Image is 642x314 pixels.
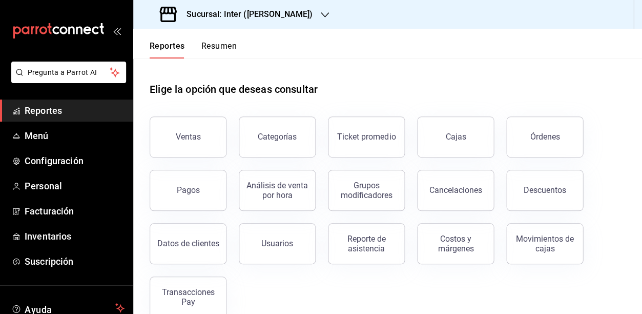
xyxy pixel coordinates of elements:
[424,234,487,253] div: Costos y márgenes
[417,116,494,158] button: Cajas
[328,170,405,211] button: Grupos modificadores
[150,116,226,158] button: Ventas
[524,185,566,195] div: Descuentos
[239,116,316,158] button: Categorías
[258,132,297,142] div: Categorías
[150,170,226,211] button: Pagos
[245,181,309,200] div: Análisis de venta por hora
[337,132,396,142] div: Ticket promedio
[177,185,200,195] div: Pagos
[25,129,125,143] span: Menú
[25,154,125,168] span: Configuración
[176,132,201,142] div: Ventas
[7,74,126,85] a: Pregunta a Parrot AI
[157,239,219,248] div: Datos de clientes
[25,229,125,243] span: Inventarios
[239,170,316,211] button: Análisis de venta por hora
[261,239,293,248] div: Usuarios
[506,223,583,264] button: Movimientos de cajas
[506,116,583,158] button: Órdenes
[239,223,316,264] button: Usuarios
[328,116,405,158] button: Ticket promedio
[25,179,125,193] span: Personal
[150,223,226,264] button: Datos de clientes
[530,132,560,142] div: Órdenes
[28,67,110,78] span: Pregunta a Parrot AI
[150,41,185,58] button: Reportes
[417,170,494,211] button: Cancelaciones
[150,82,318,97] h1: Elige la opción que deseas consultar
[25,302,111,314] span: Ayuda
[25,204,125,218] span: Facturación
[335,234,398,253] div: Reporte de asistencia
[328,223,405,264] button: Reporte de asistencia
[445,132,466,142] div: Cajas
[335,181,398,200] div: Grupos modificadores
[513,234,576,253] div: Movimientos de cajas
[506,170,583,211] button: Descuentos
[429,185,482,195] div: Cancelaciones
[25,254,125,268] span: Suscripción
[25,104,125,117] span: Reportes
[178,8,313,21] h3: Sucursal: Inter ([PERSON_NAME])
[156,287,220,307] div: Transacciones Pay
[11,62,126,83] button: Pregunta a Parrot AI
[201,41,237,58] button: Resumen
[150,41,237,58] div: navigation tabs
[417,223,494,264] button: Costos y márgenes
[113,27,121,35] button: open_drawer_menu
